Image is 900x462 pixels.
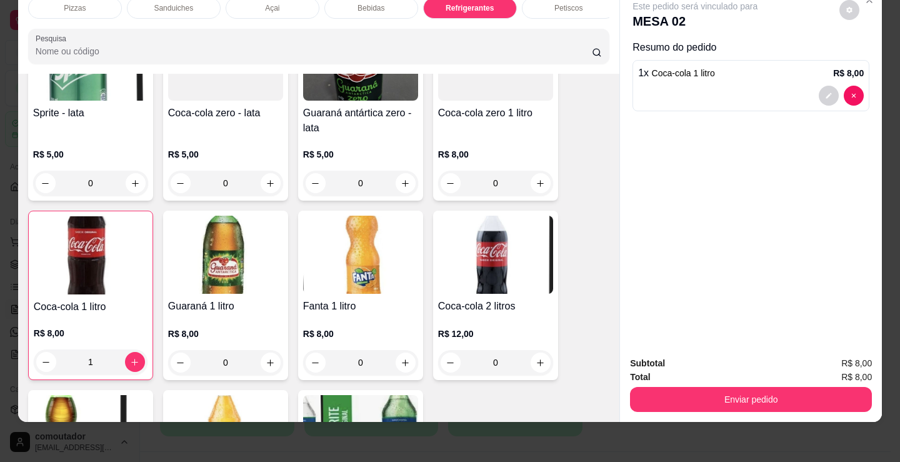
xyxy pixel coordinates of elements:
input: Pesquisa [36,45,592,58]
p: R$ 8,00 [303,328,418,340]
button: decrease-product-quantity [171,353,191,373]
button: increase-product-quantity [261,173,281,193]
button: decrease-product-quantity [441,173,461,193]
button: increase-product-quantity [126,173,146,193]
h4: Sprite - lata [33,106,148,121]
p: Pizzas [64,3,86,13]
button: decrease-product-quantity [36,352,56,372]
h4: Fanta 1 litro [303,299,418,314]
button: increase-product-quantity [261,353,281,373]
button: increase-product-quantity [125,352,145,372]
p: MESA 02 [632,13,757,30]
p: Petiscos [554,3,582,13]
p: 1 x [638,66,715,81]
p: R$ 8,00 [34,327,147,339]
button: increase-product-quantity [531,353,551,373]
p: Bebidas [357,3,384,13]
button: decrease-product-quantity [171,173,191,193]
p: Refrigerantes [446,3,494,13]
button: increase-product-quantity [396,353,416,373]
h4: Guaraná antártica zero - lata [303,106,418,136]
p: R$ 8,00 [833,67,864,79]
p: Resumo do pedido [632,40,869,55]
p: R$ 12,00 [438,328,553,340]
button: decrease-product-quantity [306,173,326,193]
p: R$ 5,00 [303,148,418,161]
p: Açai [265,3,279,13]
button: decrease-product-quantity [844,86,864,106]
h4: Guaraná 1 litro [168,299,283,314]
button: decrease-product-quantity [441,353,461,373]
button: Enviar pedido [630,387,872,412]
button: decrease-product-quantity [306,353,326,373]
h4: Coca-cola zero - lata [168,106,283,121]
button: increase-product-quantity [396,173,416,193]
h4: Coca-cola zero 1 litro [438,106,553,121]
h4: Coca-cola 1 litro [34,299,147,314]
img: product-image [34,216,147,294]
label: Pesquisa [36,33,71,44]
button: decrease-product-quantity [819,86,839,106]
span: Coca-cola 1 litro [652,68,715,78]
img: product-image [438,216,553,294]
p: R$ 8,00 [168,328,283,340]
p: R$ 8,00 [438,148,553,161]
strong: Subtotal [630,358,665,368]
p: R$ 5,00 [33,148,148,161]
p: Sanduiches [154,3,193,13]
span: R$ 8,00 [841,370,872,384]
span: R$ 8,00 [841,356,872,370]
strong: Total [630,372,650,382]
img: product-image [168,216,283,294]
p: R$ 5,00 [168,148,283,161]
img: product-image [303,216,418,294]
button: decrease-product-quantity [36,173,56,193]
button: increase-product-quantity [531,173,551,193]
h4: Coca-cola 2 litros [438,299,553,314]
